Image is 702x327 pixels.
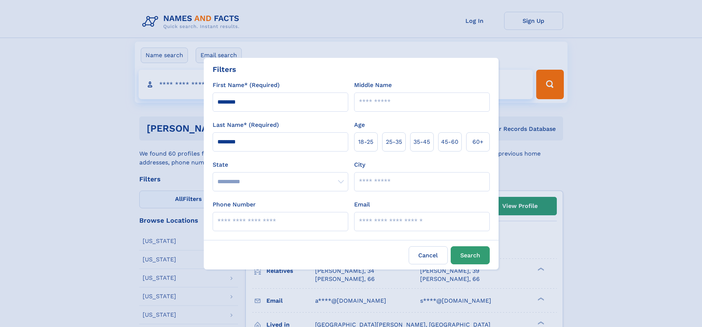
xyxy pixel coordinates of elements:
span: 25‑35 [386,138,402,146]
span: 45‑60 [441,138,458,146]
span: 18‑25 [358,138,373,146]
button: Search [451,246,490,264]
span: 35‑45 [413,138,430,146]
label: Email [354,200,370,209]
label: State [213,160,348,169]
label: Phone Number [213,200,256,209]
span: 60+ [472,138,483,146]
label: Age [354,121,365,129]
label: Middle Name [354,81,392,90]
div: Filters [213,64,236,75]
label: First Name* (Required) [213,81,280,90]
label: City [354,160,365,169]
label: Cancel [409,246,448,264]
label: Last Name* (Required) [213,121,279,129]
